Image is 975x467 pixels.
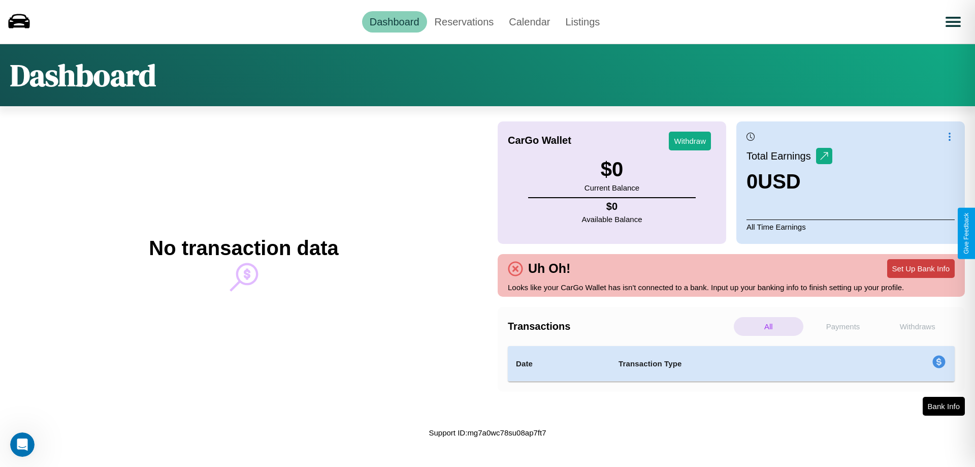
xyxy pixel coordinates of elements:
[808,317,878,336] p: Payments
[669,132,711,150] button: Withdraw
[429,426,546,440] p: Support ID: mg7a0wc78su08ap7ft7
[746,220,955,234] p: All Time Earnings
[427,11,502,33] a: Reservations
[516,358,602,370] h4: Date
[746,147,816,165] p: Total Earnings
[558,11,607,33] a: Listings
[887,259,955,278] button: Set Up Bank Info
[508,321,731,332] h4: Transactions
[883,317,952,336] p: Withdraws
[501,11,558,33] a: Calendar
[508,346,955,382] table: simple table
[746,170,832,193] h3: 0 USD
[584,181,639,195] p: Current Balance
[10,432,35,457] iframe: Intercom live chat
[523,261,575,276] h4: Uh Oh!
[582,212,642,226] p: Available Balance
[584,158,639,181] h3: $ 0
[362,11,427,33] a: Dashboard
[10,54,156,96] h1: Dashboard
[582,201,642,212] h4: $ 0
[963,213,970,254] div: Give Feedback
[149,237,338,260] h2: No transaction data
[508,281,955,294] p: Looks like your CarGo Wallet has isn't connected to a bank. Input up your banking info to finish ...
[939,8,967,36] button: Open menu
[923,397,965,416] button: Bank Info
[619,358,849,370] h4: Transaction Type
[734,317,803,336] p: All
[508,135,571,146] h4: CarGo Wallet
